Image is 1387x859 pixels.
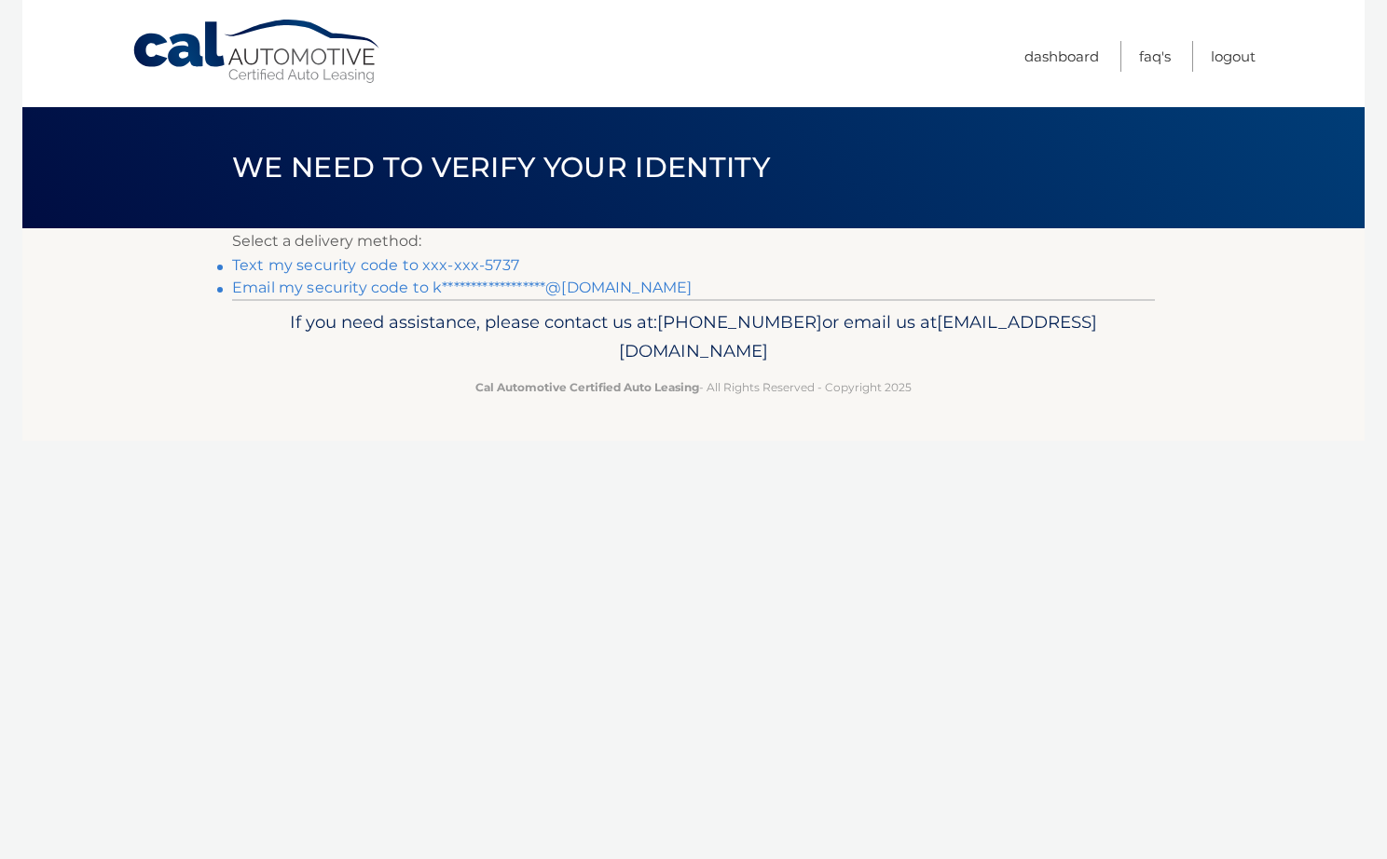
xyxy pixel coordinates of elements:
a: Text my security code to xxx-xxx-5737 [232,256,519,274]
strong: Cal Automotive Certified Auto Leasing [475,380,699,394]
span: [PHONE_NUMBER] [657,311,822,333]
span: We need to verify your identity [232,150,770,184]
p: If you need assistance, please contact us at: or email us at [244,307,1143,367]
p: - All Rights Reserved - Copyright 2025 [244,377,1143,397]
a: FAQ's [1139,41,1171,72]
a: Dashboard [1024,41,1099,72]
a: Logout [1211,41,1256,72]
a: Cal Automotive [131,19,383,85]
p: Select a delivery method: [232,228,1155,254]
